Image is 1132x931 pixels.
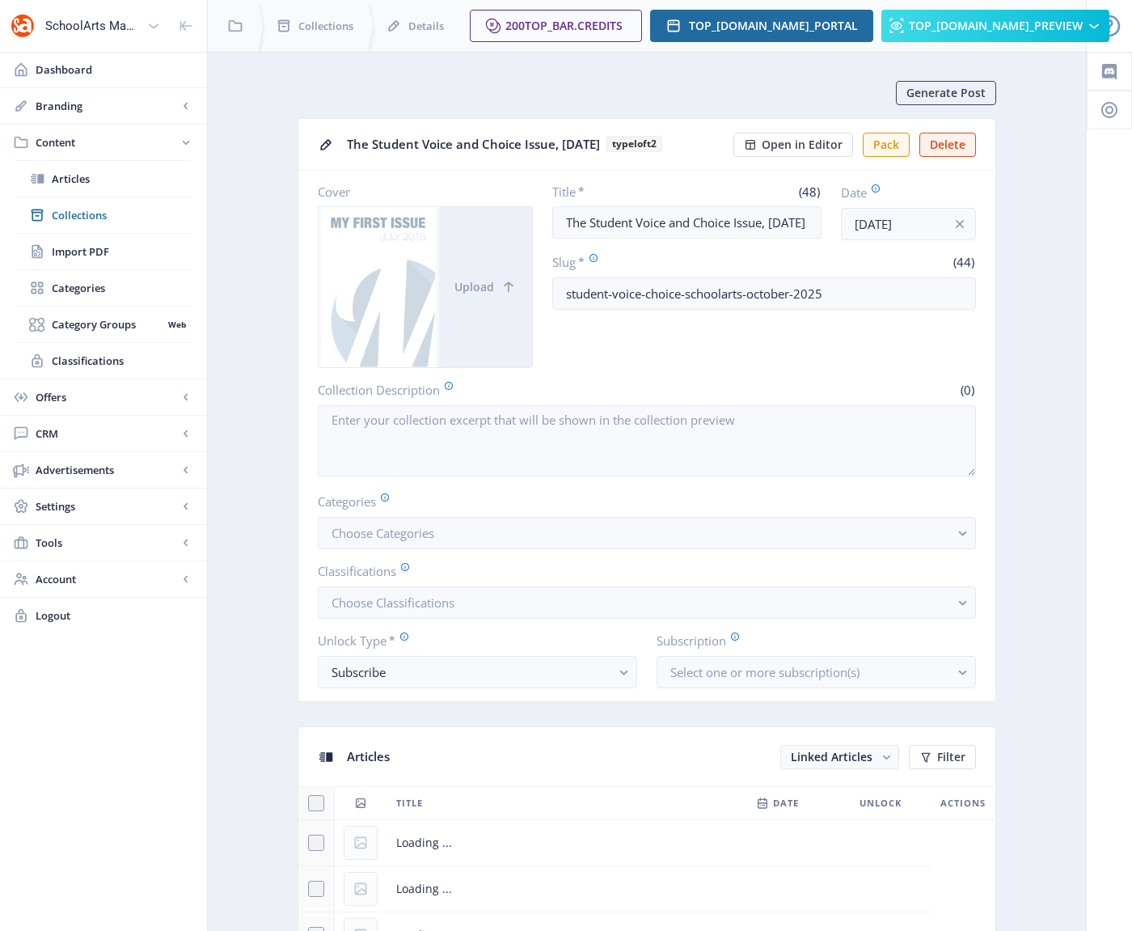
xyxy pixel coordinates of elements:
[318,381,640,399] label: Collection Description
[36,462,178,478] span: Advertisements
[36,425,178,442] span: CRM
[45,8,141,44] div: SchoolArts Magazine
[454,281,494,294] span: Upload
[163,316,191,332] nb-badge: Web
[909,19,1083,32] span: TOP_[DOMAIN_NAME]_PREVIEW
[657,632,963,650] label: Subscription
[318,517,976,549] button: Choose Categories
[951,254,976,270] span: (44)
[958,382,976,398] span: (0)
[16,307,191,342] a: Category GroupsWeb
[52,353,191,369] span: Classifications
[773,793,799,813] span: Date
[396,793,423,813] span: Title
[860,793,902,813] span: Unlock
[36,498,178,514] span: Settings
[36,61,194,78] span: Dashboard
[896,81,996,105] button: Generate Post
[919,133,976,157] button: Delete
[841,208,976,240] input: Publishing Date
[650,10,873,42] button: TOP_[DOMAIN_NAME]_PORTAL
[318,184,520,200] label: Cover
[791,749,872,764] span: Linked Articles
[332,595,454,611] span: Choose Classifications
[863,133,910,157] button: Pack
[332,662,610,682] div: Subscribe
[347,132,724,157] div: The Student Voice and Choice Issue, [DATE]
[670,664,860,680] span: Select one or more subscription(s)
[332,525,434,541] span: Choose Categories
[940,793,986,813] span: Actions
[52,243,191,260] span: Import PDF
[36,535,178,551] span: Tools
[10,13,36,39] img: properties.app_icon.png
[36,571,178,587] span: Account
[36,98,178,114] span: Branding
[780,745,899,769] button: Linked Articles
[881,10,1109,42] button: TOP_[DOMAIN_NAME]_PREVIEW
[944,208,976,240] button: info
[909,745,976,769] button: Filter
[525,18,623,33] span: TOP_BAR.CREDITS
[318,586,976,619] button: Choose Classifications
[552,277,977,310] input: this-is-how-a-slug-looks-like
[16,270,191,306] a: Categories
[52,207,191,223] span: Collections
[318,562,963,580] label: Classifications
[689,19,858,32] span: TOP_[DOMAIN_NAME]_PORTAL
[796,184,822,200] span: (48)
[733,133,853,157] button: Open in Editor
[906,87,986,99] span: Generate Post
[52,316,163,332] span: Category Groups
[36,607,194,624] span: Logout
[318,493,963,510] label: Categories
[762,138,843,151] span: Open in Editor
[439,207,532,367] button: Upload
[470,10,642,42] button: 200TOP_BAR.CREDITS
[16,161,191,197] a: Articles
[937,751,965,764] span: Filter
[16,234,191,269] a: Import PDF
[606,136,662,152] b: typeloft2
[52,280,191,296] span: Categories
[552,184,681,200] label: Title
[16,197,191,233] a: Collections
[36,134,178,150] span: Content
[318,632,624,650] label: Unlock Type
[16,343,191,379] a: Classifications
[841,184,963,201] label: Date
[952,216,968,232] nb-icon: info
[347,748,390,764] span: Articles
[318,656,637,688] button: Subscribe
[298,18,353,34] span: Collections
[552,253,758,271] label: Slug
[657,656,976,688] button: Select one or more subscription(s)
[52,171,191,187] span: Articles
[408,18,444,34] span: Details
[36,389,178,405] span: Offers
[552,206,822,239] input: Type Collection Title ...
[386,866,931,912] td: Loading ...
[386,820,931,866] td: Loading ...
